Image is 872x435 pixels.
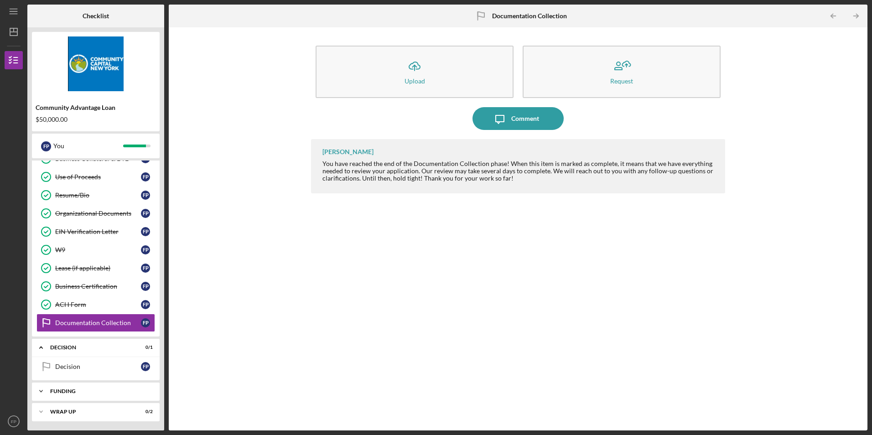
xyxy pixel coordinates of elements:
[36,259,155,277] a: Lease (if applicable)FP
[50,345,130,350] div: Decision
[55,363,141,370] div: Decision
[511,107,539,130] div: Comment
[322,160,716,182] div: You have reached the end of the Documentation Collection phase! When this item is marked as compl...
[405,78,425,84] div: Upload
[523,46,721,98] button: Request
[322,148,374,155] div: [PERSON_NAME]
[55,283,141,290] div: Business Certification
[36,204,155,223] a: Organizational DocumentsFP
[610,78,633,84] div: Request
[36,277,155,295] a: Business CertificationFP
[83,12,109,20] b: Checklist
[36,241,155,259] a: W9FP
[36,186,155,204] a: Resume/BioFP
[55,210,141,217] div: Organizational Documents
[55,228,141,235] div: EIN Verification Letter
[141,227,150,236] div: F P
[141,300,150,309] div: F P
[141,209,150,218] div: F P
[141,318,150,327] div: F P
[36,314,155,332] a: Documentation CollectionFP
[50,409,130,414] div: Wrap up
[36,295,155,314] a: ACH FormFP
[492,12,567,20] b: Documentation Collection
[50,388,148,394] div: Funding
[316,46,514,98] button: Upload
[55,173,141,181] div: Use of Proceeds
[41,141,51,151] div: F P
[136,409,153,414] div: 0 / 2
[55,192,141,199] div: Resume/Bio
[5,412,23,430] button: FP
[36,168,155,186] a: Use of ProceedsFP
[36,104,156,111] div: Community Advantage Loan
[36,357,155,376] a: DecisionFP
[136,345,153,350] div: 0 / 1
[36,116,156,123] div: $50,000.00
[141,191,150,200] div: F P
[141,362,150,371] div: F P
[141,245,150,254] div: F P
[55,319,141,326] div: Documentation Collection
[36,223,155,241] a: EIN Verification LetterFP
[55,301,141,308] div: ACH Form
[32,36,160,91] img: Product logo
[55,264,141,272] div: Lease (if applicable)
[141,172,150,181] div: F P
[141,282,150,291] div: F P
[55,246,141,254] div: W9
[472,107,564,130] button: Comment
[141,264,150,273] div: F P
[53,138,123,154] div: You
[11,419,16,424] text: FP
